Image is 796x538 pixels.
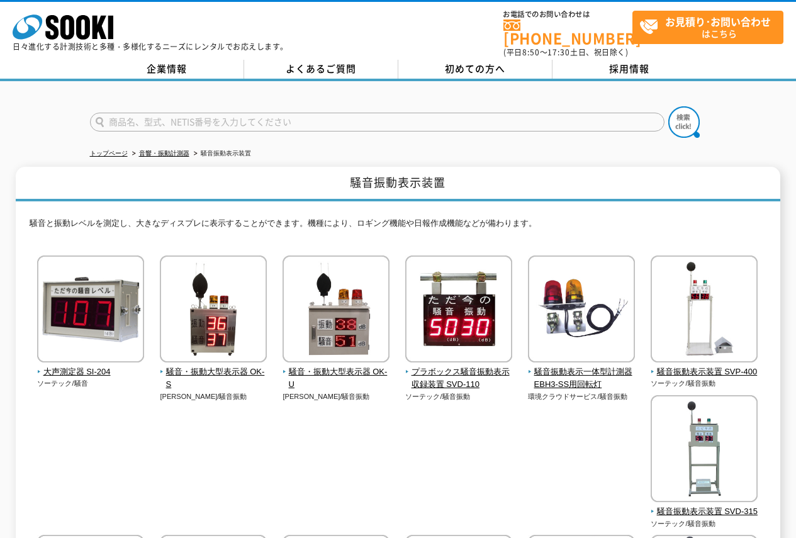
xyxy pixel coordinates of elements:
p: 騒音と振動レベルを測定し、大きなディスプレに表示することができます。機種により、ロギング機能や日報作成機能などが備わります。 [30,217,766,237]
span: 17:30 [547,47,570,58]
a: [PHONE_NUMBER] [503,20,632,45]
img: 騒音振動表示一体型計測器 EBH3-SS用回転灯 [528,255,635,366]
img: 騒音・振動大型表示器 OK-S [160,255,267,366]
span: 大声測定器 SI-204 [37,366,145,379]
a: 騒音・振動大型表示器 OK-U [283,354,390,391]
p: 環境クラウドサービス/騒音振動 [528,391,636,402]
strong: お見積り･お問い合わせ [665,14,771,29]
span: 初めての方へ [445,62,505,76]
a: 採用情報 [552,60,707,79]
a: プラボックス騒音振動表示収録装置 SVD-110 [405,354,513,391]
p: ソーテック/騒音振動 [405,391,513,402]
span: 騒音振動表示一体型計測器 EBH3-SS用回転灯 [528,366,636,392]
p: ソーテック/騒音振動 [651,518,758,529]
span: 騒音振動表示装置 SVP-400 [651,366,758,379]
input: 商品名、型式、NETIS番号を入力してください [90,113,664,132]
img: 騒音振動表示装置 SVP-400 [651,255,758,366]
img: プラボックス騒音振動表示収録装置 SVD-110 [405,255,512,366]
a: お見積り･お問い合わせはこちら [632,11,783,44]
a: 大声測定器 SI-204 [37,354,145,379]
h1: 騒音振動表示装置 [16,167,780,201]
img: 騒音・振動大型表示器 OK-U [283,255,390,366]
span: 騒音・振動大型表示器 OK-U [283,366,390,392]
span: 8:50 [522,47,540,58]
a: 騒音振動表示一体型計測器 EBH3-SS用回転灯 [528,354,636,391]
img: 騒音振動表示装置 SVD-315 [651,395,758,505]
p: [PERSON_NAME]/騒音振動 [160,391,267,402]
a: 音響・振動計測器 [139,150,189,157]
li: 騒音振動表示装置 [191,147,251,160]
a: トップページ [90,150,128,157]
p: [PERSON_NAME]/騒音振動 [283,391,390,402]
p: ソーテック/騒音振動 [651,378,758,389]
a: よくあるご質問 [244,60,398,79]
p: 日々進化する計測技術と多種・多様化するニーズにレンタルでお応えします。 [13,43,288,50]
span: お電話でのお問い合わせは [503,11,632,18]
span: 騒音振動表示装置 SVD-315 [651,505,758,518]
img: btn_search.png [668,106,700,138]
p: ソーテック/騒音 [37,378,145,389]
a: 騒音振動表示装置 SVD-315 [651,493,758,518]
span: (平日 ～ 土日、祝日除く) [503,47,628,58]
a: 初めての方へ [398,60,552,79]
span: はこちら [639,11,783,43]
a: 企業情報 [90,60,244,79]
span: 騒音・振動大型表示器 OK-S [160,366,267,392]
img: 大声測定器 SI-204 [37,255,144,366]
a: 騒音・振動大型表示器 OK-S [160,354,267,391]
a: 騒音振動表示装置 SVP-400 [651,354,758,379]
span: プラボックス騒音振動表示収録装置 SVD-110 [405,366,513,392]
